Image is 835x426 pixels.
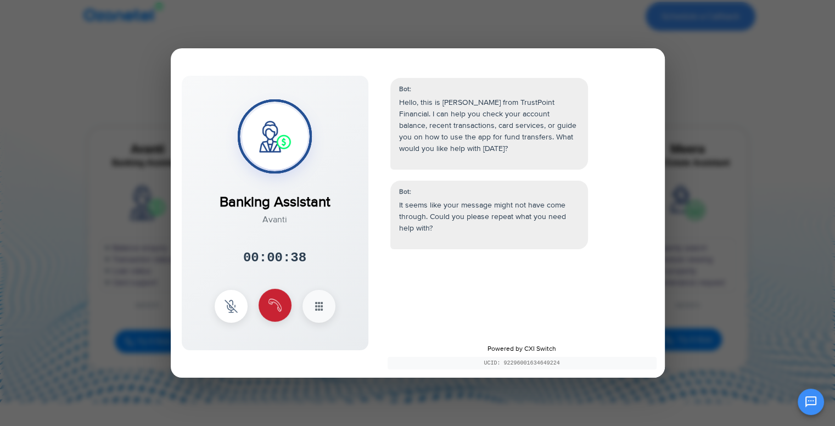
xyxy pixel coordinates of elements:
div: UCID: 92296001634649224 [388,357,657,369]
button: Open chat [798,389,824,415]
img: mute Icon [225,300,238,313]
div: 00:00:38 [243,248,306,268]
p: It seems like your message might not have come through. Could you please repeat what you need hel... [399,199,579,234]
div: Banking Assistant [220,181,330,213]
div: Avanti [220,213,330,226]
div: Bot: [399,85,579,94]
div: Bot: [399,187,579,197]
img: end Icon [268,299,282,312]
p: Hello, this is [PERSON_NAME] from TrustPoint Financial. I can help you check your account balance... [399,97,579,154]
div: Powered by CXI Switch [379,336,665,378]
